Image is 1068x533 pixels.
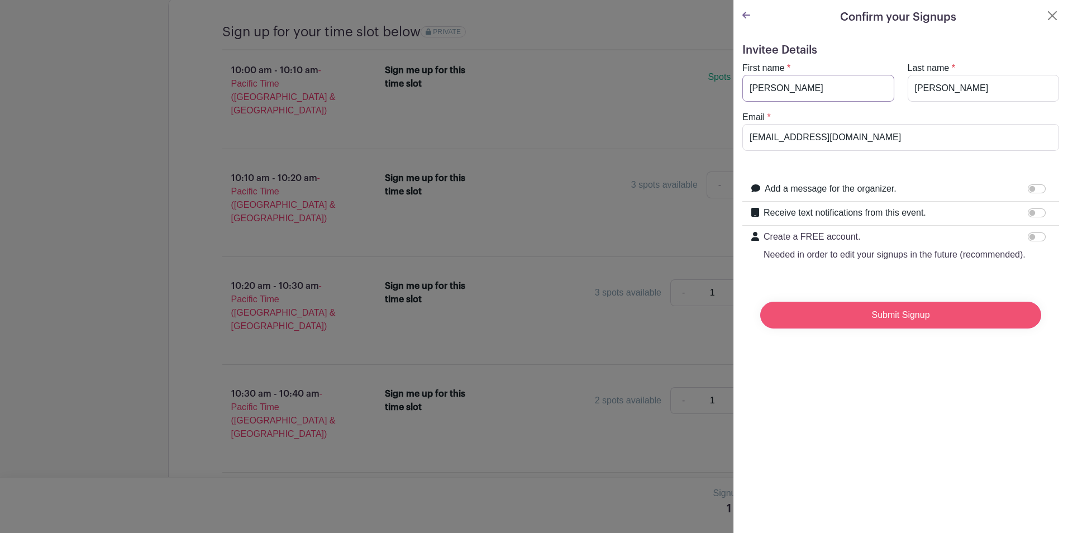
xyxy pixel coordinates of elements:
[742,61,785,75] label: First name
[742,44,1059,57] h5: Invitee Details
[760,302,1041,329] input: Submit Signup
[840,9,956,26] h5: Confirm your Signups
[742,111,765,124] label: Email
[764,206,926,220] label: Receive text notifications from this event.
[1046,9,1059,22] button: Close
[908,61,950,75] label: Last name
[764,248,1026,261] p: Needed in order to edit your signups in the future (recommended).
[765,182,897,196] label: Add a message for the organizer.
[764,230,1026,244] p: Create a FREE account.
